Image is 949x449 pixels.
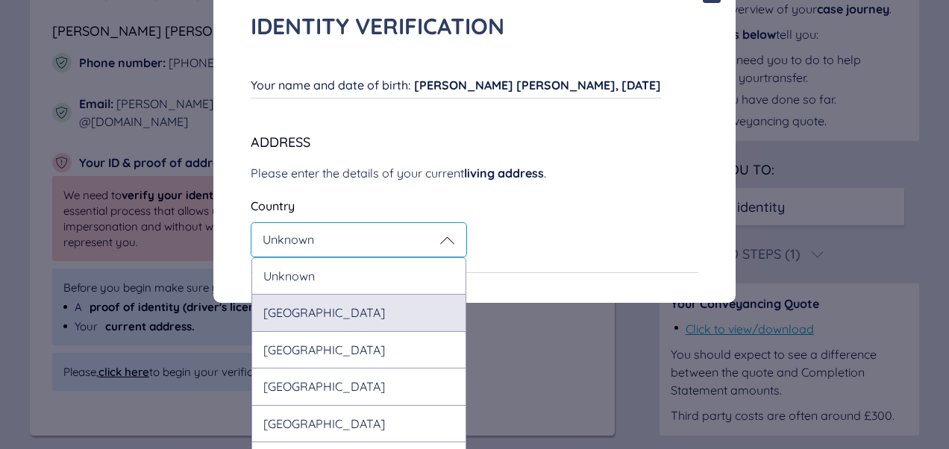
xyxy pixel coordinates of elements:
div: [GEOGRAPHIC_DATA] [251,405,466,442]
span: Address [251,134,310,151]
div: Unknown [251,257,466,294]
div: [GEOGRAPHIC_DATA] [251,368,466,404]
span: Unknown [263,232,314,247]
div: [GEOGRAPHIC_DATA] [251,331,466,368]
span: living address [464,166,544,180]
div: Please enter the details of your current . [251,164,698,182]
span: Your name and date of birth : [251,78,410,92]
span: [PERSON_NAME] [PERSON_NAME], [DATE] [414,78,661,92]
span: Country [251,198,295,213]
span: Identity verification [251,12,504,40]
div: [GEOGRAPHIC_DATA] [251,294,466,330]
